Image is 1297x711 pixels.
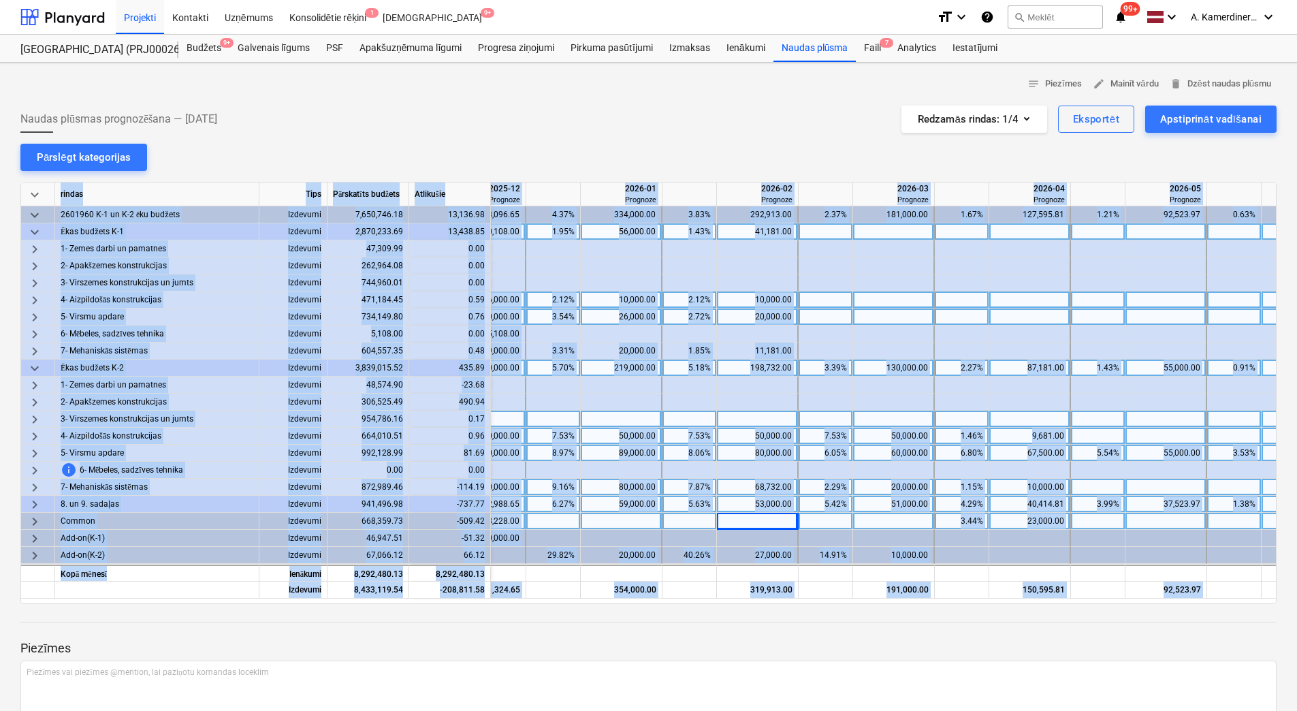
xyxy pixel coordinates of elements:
[940,513,983,530] div: 3.44%
[259,240,327,257] div: Izdevumi
[61,445,124,462] span: 5- Virsmu apdare
[27,513,43,530] span: keyboard_arrow_right
[409,257,491,274] div: 0.00
[259,309,327,326] div: Izdevumi
[1058,106,1134,133] button: Eksportēt
[259,257,327,274] div: Izdevumi
[259,445,327,462] div: Izdevumi
[327,326,409,343] div: 5,108.00
[259,394,327,411] div: Izdevumi
[178,35,229,62] a: Budžets9+
[409,309,491,326] div: 0.76
[859,183,929,195] div: 2026-03
[532,479,575,496] div: 9.16%
[532,223,575,240] div: 1.95%
[259,411,327,428] div: Izdevumi
[995,479,1064,496] div: 10,000.00
[995,445,1064,462] div: 67,500.00
[327,206,409,223] div: 7,650,746.18
[327,394,409,411] div: 306,525.49
[718,35,773,62] a: Ienākumi
[27,187,43,203] span: keyboard_arrow_down
[953,9,970,25] i: keyboard_arrow_down
[859,547,928,564] div: 10,000.00
[259,530,327,547] div: Izdevumi
[856,35,889,62] div: Faili
[1213,445,1255,462] div: 3.53%
[61,274,193,291] span: 3- Virszemes konstrukcijas un jumts
[1260,9,1277,25] i: keyboard_arrow_down
[889,35,944,62] div: Analytics
[409,496,491,513] div: -737.77
[668,428,711,445] div: 7.53%
[259,513,327,530] div: Izdevumi
[995,195,1065,205] div: Prognoze
[901,106,1046,133] button: Redzamās rindas:1/4
[351,35,470,62] a: Apakšuzņēmuma līgumi
[773,35,856,62] div: Naudas plūsma
[995,496,1064,513] div: 40,414.81
[722,547,792,564] div: 27,000.00
[55,183,259,206] div: rindas
[668,291,711,309] div: 2.12%
[1027,78,1040,90] span: notes
[409,582,491,599] div: -208,811.58
[995,183,1065,195] div: 2026-04
[409,360,491,377] div: 435.89
[859,582,929,599] div: 191,000.00
[532,309,575,326] div: 3.54%
[804,547,847,564] div: 14.91%
[409,223,491,240] div: 13,438.85
[1170,76,1271,92] span: Dzēst naudas plūsmu
[804,496,847,513] div: 5.42%
[259,206,327,223] div: Izdevumi
[409,428,491,445] div: 0.96
[61,428,161,445] span: 4- Aizpildošās konstrukcijas
[586,291,656,309] div: 10,000.00
[259,360,327,377] div: Izdevumi
[586,428,656,445] div: 50,000.00
[586,582,656,599] div: 354,000.00
[722,291,792,309] div: 10,000.00
[722,479,792,496] div: 68,732.00
[1229,646,1297,711] iframe: Chat Widget
[220,38,234,48] span: 9+
[937,9,953,25] i: format_size
[668,479,711,496] div: 7.87%
[27,394,43,411] span: keyboard_arrow_right
[327,428,409,445] div: 664,010.51
[327,223,409,240] div: 2,870,233.69
[668,206,711,223] div: 3.83%
[1014,12,1025,22] span: search
[940,445,983,462] div: 6.80%
[259,343,327,360] div: Izdevumi
[586,183,656,195] div: 2026-01
[409,326,491,343] div: 0.00
[80,462,183,479] span: 6- Mēbeles, sadzīves tehnika
[668,547,711,564] div: 40.26%
[1131,206,1200,223] div: 92,523.97
[586,479,656,496] div: 80,000.00
[327,582,409,599] div: 8,433,119.54
[1145,106,1277,133] button: Apstiprināt vadīšanai
[532,445,575,462] div: 8.97%
[61,530,105,547] span: Add-on(K-1)
[259,547,327,564] div: Izdevumi
[27,445,43,462] span: keyboard_arrow_right
[61,309,124,326] span: 5- Virsmu apdare
[668,496,711,513] div: 5.63%
[409,343,491,360] div: 0.48
[327,513,409,530] div: 668,359.73
[20,640,1277,657] p: Piezīmes
[1114,9,1127,25] i: notifications
[1131,582,1201,599] div: 92,523.97
[327,377,409,394] div: 48,574.90
[995,360,1064,377] div: 87,181.00
[1131,183,1201,195] div: 2026-05
[327,496,409,513] div: 941,496.98
[409,206,491,223] div: 13,136.98
[532,291,575,309] div: 2.12%
[409,479,491,496] div: -114.19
